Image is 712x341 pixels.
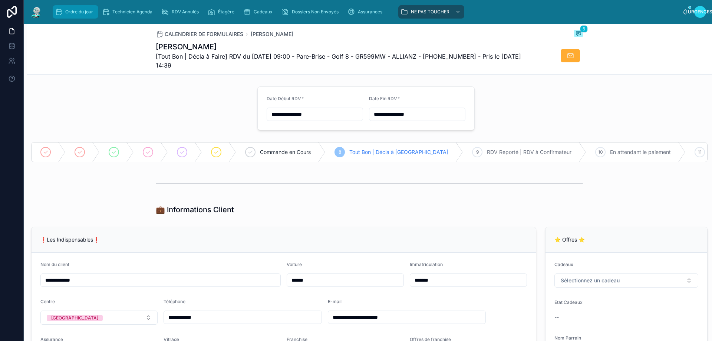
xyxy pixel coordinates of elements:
[287,262,302,267] font: Voiture
[251,30,293,38] a: [PERSON_NAME]
[164,299,185,304] font: Téléphone
[65,9,93,14] font: Ordre du jour
[554,335,581,341] font: Nom Parrain
[561,277,620,283] font: Sélectionnez un cadeau
[349,149,448,155] font: Tout Bon | Décla à [GEOGRAPHIC_DATA]
[218,9,234,14] font: Étagère
[554,262,573,267] font: Cadeaux
[112,9,152,14] font: Technicien Agenda
[40,236,99,243] font: ❗Les Indispensables❗
[554,236,585,243] font: ⭐ Offres ⭐
[49,4,682,20] div: contenu déroulant
[554,314,559,320] font: --
[254,9,273,14] font: Cadeaux
[156,42,217,51] font: [PERSON_NAME]
[251,31,293,37] font: [PERSON_NAME]
[698,149,702,155] font: 11
[279,5,344,19] a: Dossiers Non Envoyés
[241,5,278,19] a: Cadeaux
[583,26,585,32] font: 5
[369,96,397,101] font: Date Fin RDV
[40,299,55,304] font: Centre
[554,299,583,305] font: Etat Cadeaux
[53,5,98,19] a: Ordre du jour
[172,9,199,14] font: RDV Annulés
[156,53,521,69] font: [Tout Bon | Décla à Faire] RDV du [DATE] 09:00 - Pare-Brise - Golf 8 - GR599MW - ALLIANZ - [PHONE...
[411,9,449,14] font: NE PAS TOUCHER
[51,315,98,321] font: [GEOGRAPHIC_DATA]
[574,30,583,39] button: 5
[267,96,301,101] font: Date Début RDV
[100,5,158,19] a: Technicien Agenda
[398,5,464,19] a: NE PAS TOUCHER
[410,262,443,267] font: Immatriculation
[339,149,341,155] font: 8
[159,5,204,19] a: RDV Annulés
[345,5,388,19] a: Assurances
[358,9,382,14] font: Assurances
[156,205,234,214] font: 💼 Informations Client
[554,273,698,288] button: Bouton de sélection
[205,5,240,19] a: Étagère
[328,299,342,304] font: E-mail
[40,262,69,267] font: Nom du client
[487,149,571,155] font: RDV Reporté | RDV à Confirmateur
[165,31,243,37] font: CALENDRIER DE FORMULAIRES
[610,149,671,155] font: En attendant le paiement
[260,149,311,155] font: Commande en Cours
[476,149,479,155] font: 9
[30,6,43,18] img: Logo de l'application
[292,9,339,14] font: Dossiers Non Envoyés
[156,30,243,38] a: CALENDRIER DE FORMULAIRES
[40,311,158,325] button: Bouton de sélection
[598,149,603,155] font: 10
